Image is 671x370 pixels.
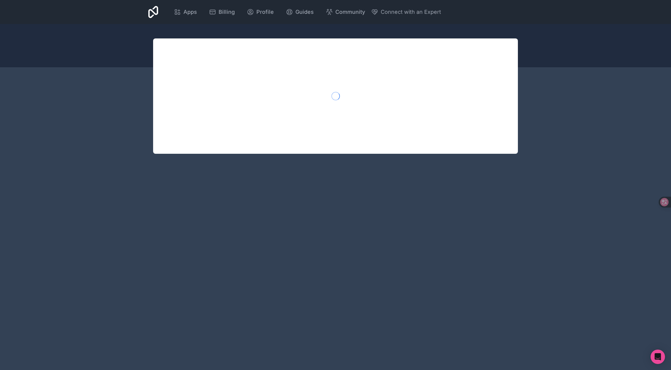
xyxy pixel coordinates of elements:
[183,8,197,16] span: Apps
[256,8,274,16] span: Profile
[651,350,665,364] div: Open Intercom Messenger
[335,8,365,16] span: Community
[219,8,235,16] span: Billing
[204,5,240,19] a: Billing
[295,8,314,16] span: Guides
[169,5,202,19] a: Apps
[381,8,441,16] span: Connect with an Expert
[321,5,370,19] a: Community
[371,8,441,16] button: Connect with an Expert
[281,5,319,19] a: Guides
[242,5,279,19] a: Profile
